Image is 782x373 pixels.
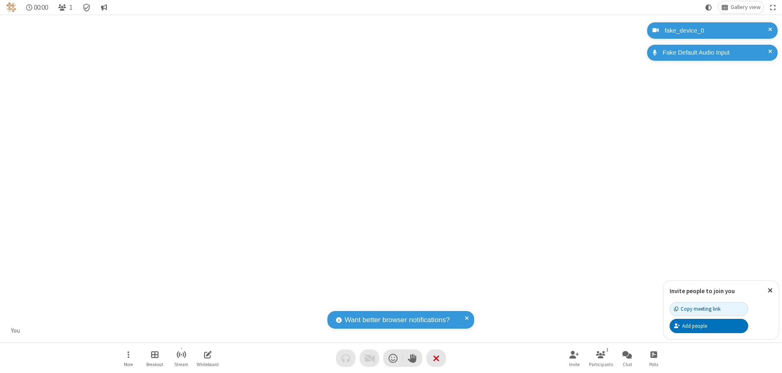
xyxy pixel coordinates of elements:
[660,48,771,57] div: Fake Default Audio Input
[670,302,748,316] button: Copy meeting link
[615,347,639,370] button: Open chat
[345,315,450,325] span: Want better browser notifications?
[426,349,446,367] button: End or leave meeting
[670,319,748,333] button: Add people
[641,347,666,370] button: Open poll
[146,362,163,367] span: Breakout
[195,347,220,370] button: Open shared whiteboard
[670,287,735,295] label: Invite people to join you
[767,1,779,13] button: Fullscreen
[55,1,76,13] button: Open participant list
[662,26,771,35] div: fake_device_0
[718,1,764,13] button: Change layout
[674,305,720,313] div: Copy meeting link
[360,349,379,367] button: Video
[562,347,586,370] button: Invite participants (⌘+Shift+I)
[7,2,16,12] img: QA Selenium DO NOT DELETE OR CHANGE
[143,347,167,370] button: Manage Breakout Rooms
[762,281,779,301] button: Close popover
[8,326,23,336] div: You
[604,346,611,353] div: 1
[116,347,141,370] button: Open menu
[383,349,403,367] button: Send a reaction
[174,362,188,367] span: Stream
[702,1,715,13] button: Using system theme
[97,1,110,13] button: Conversation
[731,4,760,11] span: Gallery view
[69,4,72,11] span: 1
[34,4,48,11] span: 00:00
[623,362,632,367] span: Chat
[336,349,356,367] button: Audio problem - check your Internet connection or call by phone
[589,347,613,370] button: Open participant list
[569,362,580,367] span: Invite
[589,362,613,367] span: Participants
[124,362,133,367] span: More
[169,347,193,370] button: Start streaming
[649,362,658,367] span: Polls
[79,1,94,13] div: Meeting details Encryption enabled
[197,362,219,367] span: Whiteboard
[23,1,52,13] div: Timer
[403,349,422,367] button: Raise hand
